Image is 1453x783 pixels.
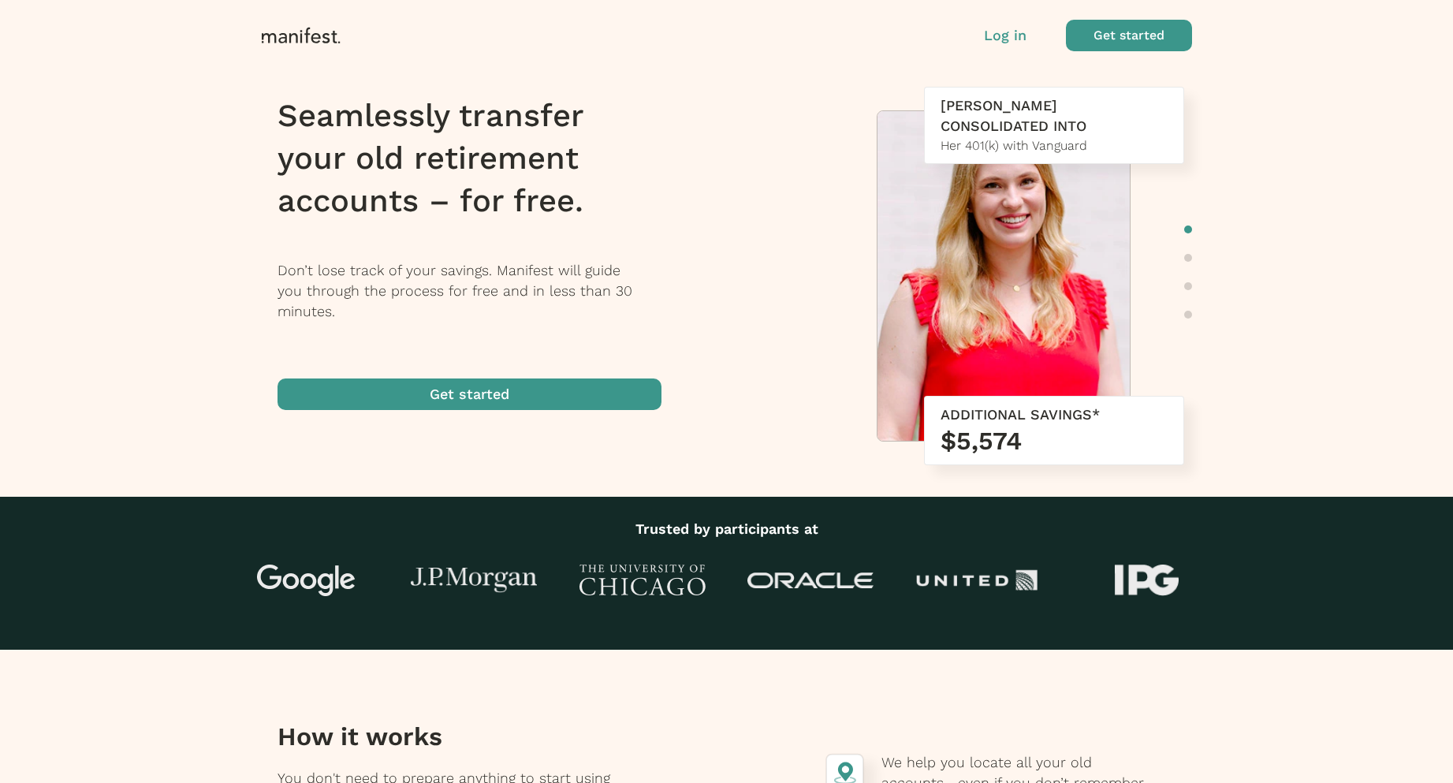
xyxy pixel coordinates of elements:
[984,25,1026,46] button: Log in
[941,425,1168,457] h3: $5,574
[278,260,682,322] p: Don’t lose track of your savings. Manifest will guide you through the process for free and in les...
[877,111,1130,449] img: Meredith
[747,572,874,589] img: Oracle
[278,378,661,410] button: Get started
[243,565,369,596] img: Google
[278,721,630,752] h3: How it works
[411,568,537,594] img: J.P Morgan
[941,95,1168,136] div: [PERSON_NAME] CONSOLIDATED INTO
[1066,20,1192,51] button: Get started
[278,95,682,222] h1: Seamlessly transfer your old retirement accounts – for free.
[579,565,706,596] img: University of Chicago
[941,405,1168,425] div: ADDITIONAL SAVINGS*
[941,136,1168,155] div: Her 401(k) with Vanguard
